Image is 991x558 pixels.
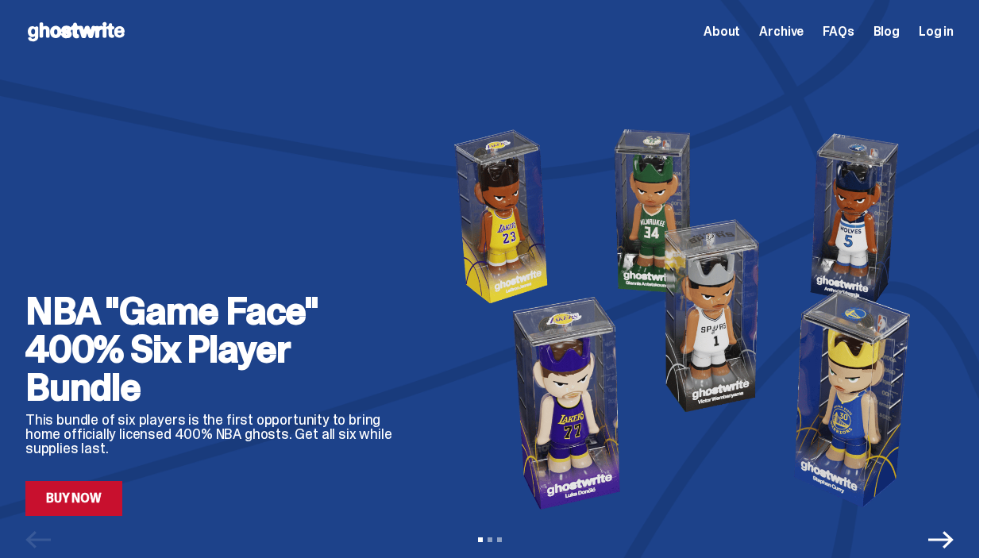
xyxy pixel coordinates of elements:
[427,121,954,516] img: NBA "Game Face" 400% Six Player Bundle
[478,537,483,542] button: View slide 1
[704,25,740,38] a: About
[873,25,900,38] a: Blog
[488,537,492,542] button: View slide 2
[759,25,804,38] a: Archive
[25,292,402,406] h2: NBA "Game Face" 400% Six Player Bundle
[919,25,954,38] a: Log in
[25,413,402,456] p: This bundle of six players is the first opportunity to bring home officially licensed 400% NBA gh...
[25,481,122,516] a: Buy Now
[928,527,954,552] button: Next
[823,25,854,38] a: FAQs
[497,537,502,542] button: View slide 3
